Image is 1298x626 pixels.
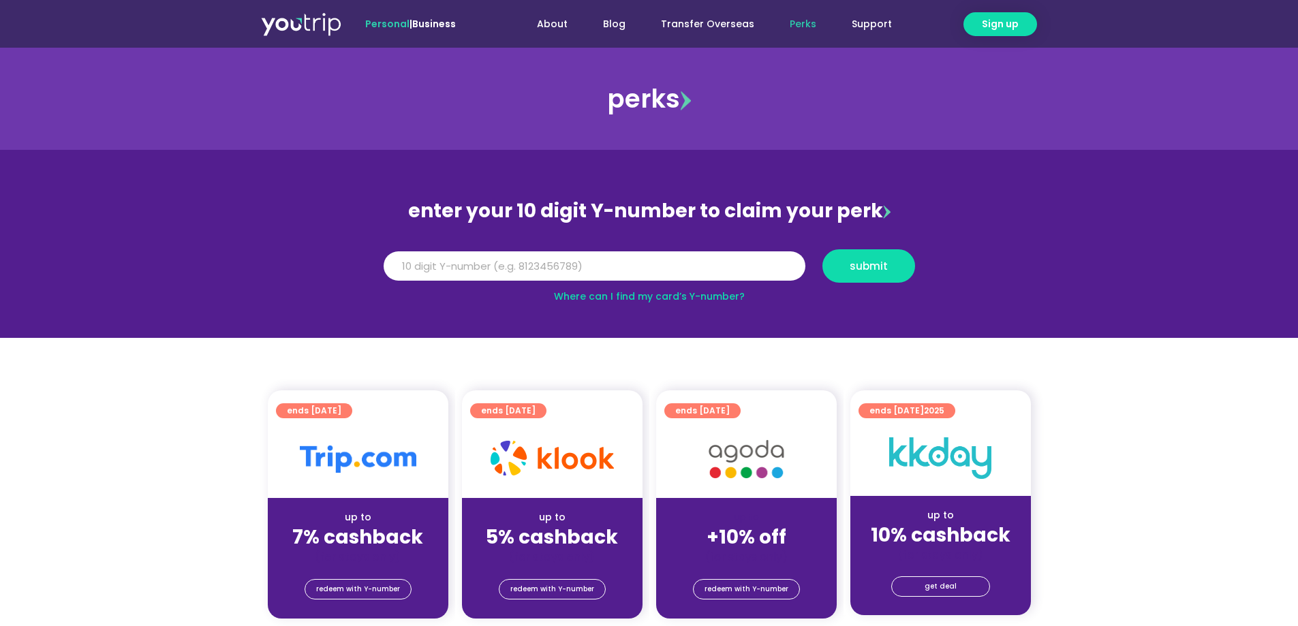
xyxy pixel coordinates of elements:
[963,12,1037,36] a: Sign up
[982,17,1019,31] span: Sign up
[772,12,834,37] a: Perks
[510,580,594,599] span: redeem with Y-number
[305,579,412,599] a: redeem with Y-number
[554,289,745,303] a: Where can I find my card’s Y-number?
[859,403,955,418] a: ends [DATE]2025
[891,576,990,597] a: get deal
[384,249,915,293] form: Y Number
[707,524,786,550] strong: +10% off
[869,403,944,418] span: ends [DATE]
[861,548,1020,562] div: (for stays only)
[279,510,437,525] div: up to
[292,524,423,550] strong: 7% cashback
[861,508,1020,522] div: up to
[822,249,915,283] button: submit
[519,12,585,37] a: About
[850,261,888,271] span: submit
[276,403,352,418] a: ends [DATE]
[643,12,772,37] a: Transfer Overseas
[384,251,805,281] input: 10 digit Y-number (e.g. 8123456789)
[486,524,618,550] strong: 5% cashback
[412,17,456,31] a: Business
[693,579,800,599] a: redeem with Y-number
[316,580,400,599] span: redeem with Y-number
[279,550,437,564] div: (for stays only)
[377,193,922,229] div: enter your 10 digit Y-number to claim your perk
[734,510,759,524] span: up to
[664,403,741,418] a: ends [DATE]
[365,17,410,31] span: Personal
[924,405,944,416] span: 2025
[667,550,826,564] div: (for stays only)
[675,403,730,418] span: ends [DATE]
[493,12,910,37] nav: Menu
[499,579,606,599] a: redeem with Y-number
[834,12,910,37] a: Support
[481,403,536,418] span: ends [DATE]
[470,403,546,418] a: ends [DATE]
[287,403,341,418] span: ends [DATE]
[585,12,643,37] a: Blog
[705,580,788,599] span: redeem with Y-number
[473,510,632,525] div: up to
[925,577,957,596] span: get deal
[365,17,456,31] span: |
[871,522,1010,548] strong: 10% cashback
[473,550,632,564] div: (for stays only)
